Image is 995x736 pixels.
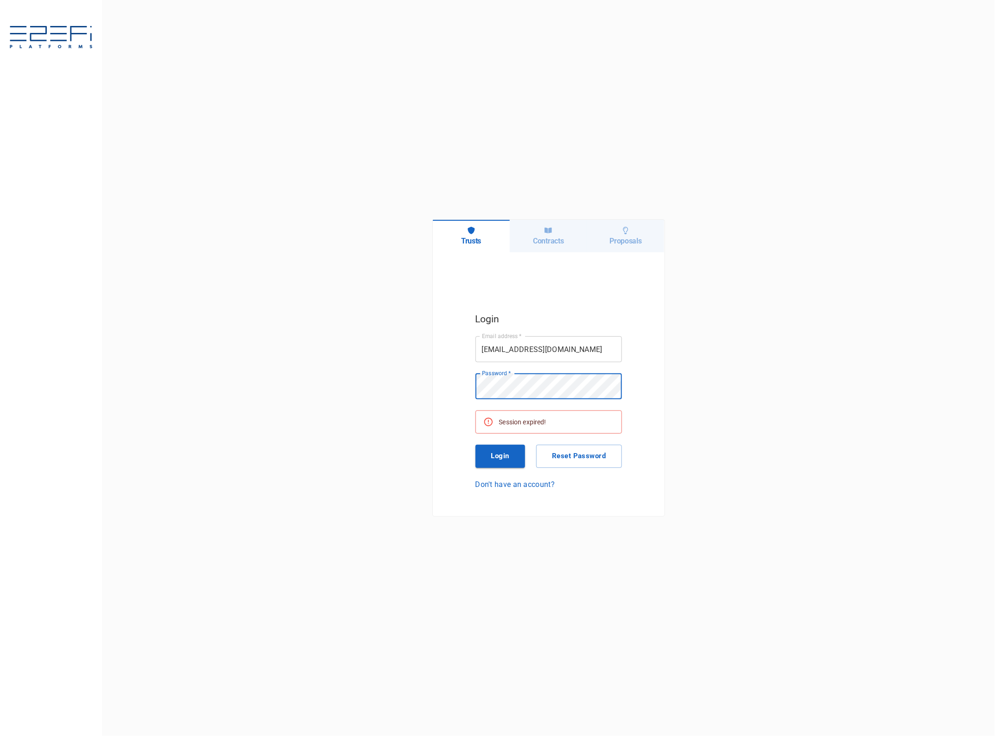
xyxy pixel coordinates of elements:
a: Don't have an account? [475,479,622,490]
h6: Proposals [610,237,642,245]
button: Reset Password [536,445,621,468]
h6: Contracts [533,237,564,245]
button: Login [475,445,526,468]
label: Email address [482,332,522,340]
div: Session expired! [499,414,546,430]
img: E2EFiPLATFORMS-7f06cbf9.svg [9,26,93,50]
label: Password [482,369,511,377]
h5: Login [475,311,622,327]
h6: Trusts [461,237,481,245]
